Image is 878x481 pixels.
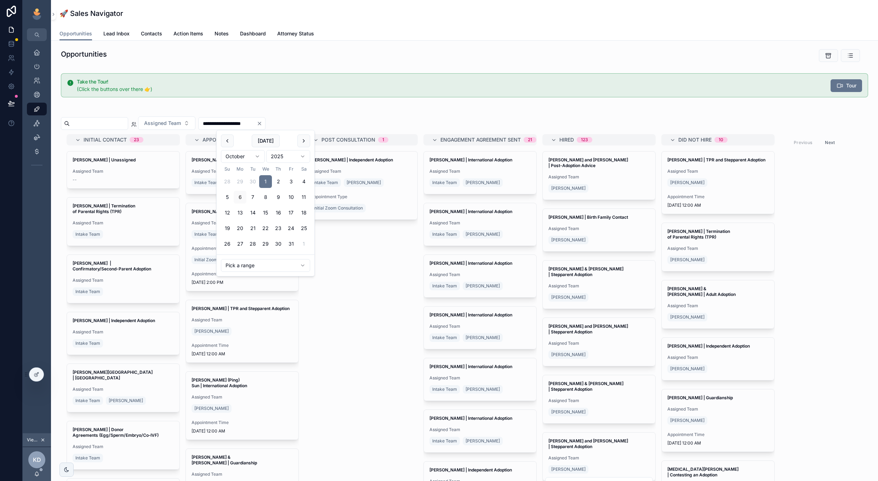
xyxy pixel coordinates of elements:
[259,206,272,219] button: Wednesday, October 15th, 2025
[192,471,293,477] span: Assigned Team
[429,220,531,226] span: Assigned Team
[192,404,232,413] a: [PERSON_NAME]
[59,27,92,41] a: Opportunities
[423,306,537,349] a: [PERSON_NAME] | International AdoptionAssigned TeamIntake Team[PERSON_NAME]
[548,266,625,277] strong: [PERSON_NAME] & [PERSON_NAME] | Stepparent Adoption
[73,168,174,174] span: Assigned Team
[272,175,285,188] button: Thursday, October 2nd, 2025
[73,203,136,214] strong: [PERSON_NAME] | Termination of Parental Rights (TPR)
[192,220,293,226] span: Assigned Team
[429,416,512,421] strong: [PERSON_NAME] | International Adoption
[285,237,297,250] button: Friday, October 31st, 2025
[186,300,299,363] a: [PERSON_NAME] | TPR and Stepparent AdoptionAssigned Team[PERSON_NAME]Appointment Time[DATE] 12:00 AM
[246,166,259,172] th: Tuesday
[661,151,775,214] a: [PERSON_NAME] | TPR and Stepparent AdoptionAssigned Team[PERSON_NAME]Appointment Time[DATE] 12:00 AM
[667,395,733,400] strong: [PERSON_NAME] | Guardianship
[347,180,381,185] span: [PERSON_NAME]
[667,440,769,446] span: [DATE] 12:00 AM
[192,178,222,187] a: Intake Team
[272,222,285,235] button: Thursday, October 23rd, 2025
[542,151,656,200] a: [PERSON_NAME] and [PERSON_NAME] | Post-Adoption AdviceAssigned Team[PERSON_NAME]
[73,370,154,380] strong: [PERSON_NAME][GEOGRAPHIC_DATA] | [GEOGRAPHIC_DATA]
[310,157,393,162] strong: [PERSON_NAME] | Independent Adoption
[667,157,765,162] strong: [PERSON_NAME] | TPR and Stepparent Adoption
[548,226,650,231] span: Assigned Team
[73,329,174,335] span: Assigned Team
[667,256,707,264] a: [PERSON_NAME]
[670,314,705,320] span: [PERSON_NAME]
[67,363,180,412] a: [PERSON_NAME][GEOGRAPHIC_DATA] | [GEOGRAPHIC_DATA]Assigned TeamIntake Team[PERSON_NAME]
[321,136,375,143] span: Post Consultation
[429,178,460,187] a: Intake Team
[246,237,259,250] button: Tuesday, October 28th, 2025
[548,340,650,346] span: Assigned Team
[73,157,136,162] strong: [PERSON_NAME] | Unassigned
[192,306,290,311] strong: [PERSON_NAME] | TPR and Stepparent Adoption
[194,328,229,334] span: [PERSON_NAME]
[551,185,586,191] span: [PERSON_NAME]
[313,205,363,211] span: Initial Zoom Consultation
[667,466,740,477] strong: [MEDICAL_DATA][PERSON_NAME] | Contesting an Adoption
[667,313,707,321] a: [PERSON_NAME]
[257,121,265,126] button: Clear
[310,194,412,200] span: Appointment Type
[670,257,705,263] span: [PERSON_NAME]
[429,272,531,277] span: Assigned Team
[31,8,42,20] img: App logo
[551,237,586,243] span: [PERSON_NAME]
[548,157,629,168] strong: [PERSON_NAME] and [PERSON_NAME] | Post-Adoption Advice
[432,438,457,444] span: Intake Team
[466,335,500,340] span: [PERSON_NAME]
[73,386,174,392] span: Assigned Team
[194,406,229,411] span: [PERSON_NAME]
[215,27,229,41] a: Notes
[548,184,588,193] a: [PERSON_NAME]
[432,283,457,289] span: Intake Team
[429,209,512,214] strong: [PERSON_NAME] | International Adoption
[463,333,503,342] a: [PERSON_NAME]
[73,260,151,271] strong: [PERSON_NAME] | Confirmatory/Second-Parent Adoption
[466,180,500,185] span: [PERSON_NAME]
[548,398,650,403] span: Assigned Team
[186,371,299,440] a: [PERSON_NAME] (Ping) Sun | International AdoptionAssigned Team[PERSON_NAME]Appointment Time[DATE]...
[84,136,127,143] span: Initial Contact
[466,386,500,392] span: [PERSON_NAME]
[240,27,266,41] a: Dashboard
[667,432,769,437] span: Appointment Time
[551,294,586,300] span: [PERSON_NAME]
[423,410,537,453] a: [PERSON_NAME] | International AdoptionAssigned TeamIntake Team[PERSON_NAME]
[423,254,537,298] a: [PERSON_NAME] | International AdoptionAssigned TeamIntake Team[PERSON_NAME]
[246,191,259,204] button: Tuesday, October 7th, 2025
[667,303,769,309] span: Assigned Team
[103,30,130,37] span: Lead Inbox
[429,467,512,473] strong: [PERSON_NAME] | Independent Adoption
[73,220,174,226] span: Assigned Team
[67,312,180,355] a: [PERSON_NAME] | Independent AdoptionAssigned TeamIntake Team
[73,277,174,283] span: Assigned Team
[423,151,537,194] a: [PERSON_NAME] | International AdoptionAssigned TeamIntake Team[PERSON_NAME]
[192,394,293,400] span: Assigned Team
[246,175,259,188] button: Tuesday, September 30th, 2025
[429,260,512,266] strong: [PERSON_NAME] | International Adoption
[820,137,840,148] button: Next
[194,180,219,185] span: Intake Team
[215,30,229,37] span: Notes
[542,317,656,366] a: [PERSON_NAME] and [PERSON_NAME] | Stepparent AdoptionAssigned Team[PERSON_NAME]
[432,180,457,185] span: Intake Team
[310,204,366,212] a: Initial Zoom Consultation
[542,260,656,309] a: [PERSON_NAME] & [PERSON_NAME] | Stepparent AdoptionAssigned Team[PERSON_NAME]
[192,420,293,425] span: Appointment Time
[59,8,123,18] h1: 🚀 Sales Navigator
[75,289,100,294] span: Intake Team
[138,116,195,130] button: Select Button
[186,151,299,194] a: [PERSON_NAME] | International AdoptionAssigned TeamIntake Team
[192,377,247,388] strong: [PERSON_NAME] (Ping) Sun | International Adoption
[73,177,77,183] span: --
[192,351,293,357] span: [DATE] 12:00 AM
[667,355,769,360] span: Assigned Team
[661,337,775,380] a: [PERSON_NAME] | Independent AdoptionAssigned Team[PERSON_NAME]
[252,134,280,147] button: [DATE]
[548,350,588,359] a: [PERSON_NAME]
[186,203,299,291] a: [PERSON_NAME] | International AdoptionAssigned TeamIntake TeamAppointment TypeInitial Zoom Consul...
[297,166,310,172] th: Saturday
